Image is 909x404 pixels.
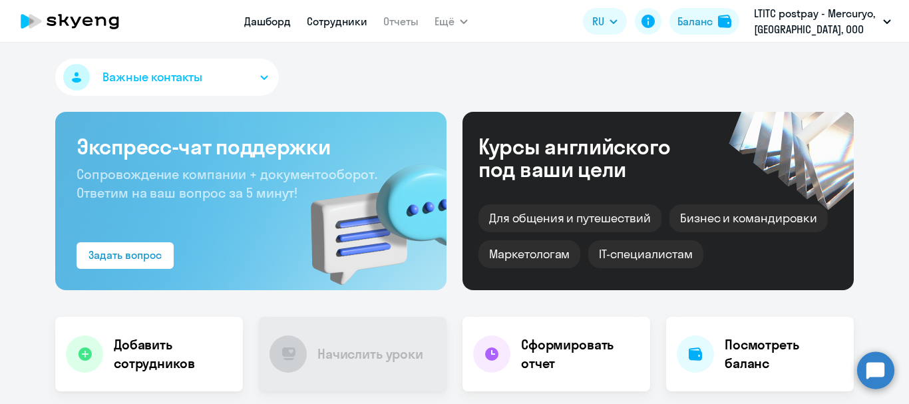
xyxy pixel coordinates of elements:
div: Для общения и путешествий [478,204,661,232]
div: IT-специалистам [588,240,703,268]
div: Курсы английского под ваши цели [478,135,706,180]
button: Важные контакты [55,59,279,96]
div: Бизнес и командировки [669,204,828,232]
button: Балансbalance [669,8,739,35]
h4: Начислить уроки [317,345,423,363]
h4: Посмотреть баланс [725,335,843,373]
span: Сопровождение компании + документооборот. Ответим на ваш вопрос за 5 минут! [77,166,377,201]
img: bg-img [291,140,447,290]
button: Ещё [435,8,468,35]
h4: Сформировать отчет [521,335,639,373]
div: Задать вопрос [89,247,162,263]
button: LTITC postpay - Mercuryo, [GEOGRAPHIC_DATA], ООО [747,5,898,37]
a: Отчеты [383,15,419,28]
p: LTITC postpay - Mercuryo, [GEOGRAPHIC_DATA], ООО [754,5,878,37]
a: Сотрудники [307,15,367,28]
span: Важные контакты [102,69,202,86]
div: Баланс [677,13,713,29]
img: balance [718,15,731,28]
h4: Добавить сотрудников [114,335,232,373]
span: Ещё [435,13,454,29]
div: Маркетологам [478,240,580,268]
h3: Экспресс-чат поддержки [77,133,425,160]
button: RU [583,8,627,35]
a: Дашборд [244,15,291,28]
span: RU [592,13,604,29]
button: Задать вопрос [77,242,174,269]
